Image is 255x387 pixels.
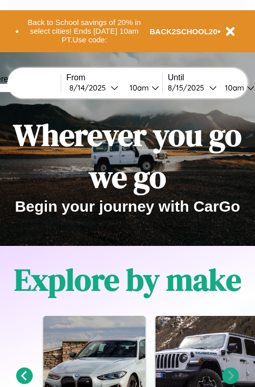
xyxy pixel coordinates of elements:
button: 8/14/2025 [66,82,121,93]
div: 10am [124,83,151,93]
label: From [66,73,162,82]
h1: Explore by make [14,259,241,301]
button: Back to School savings of 20% in select cities! Ends [DATE] 10am PT.Use code: [19,15,150,47]
div: 8 / 14 / 2025 [69,83,111,93]
b: BACK2SCHOOL20 [150,27,218,36]
div: 8 / 15 / 2025 [168,83,209,93]
button: 10am [121,82,162,93]
div: 10am [220,83,247,93]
